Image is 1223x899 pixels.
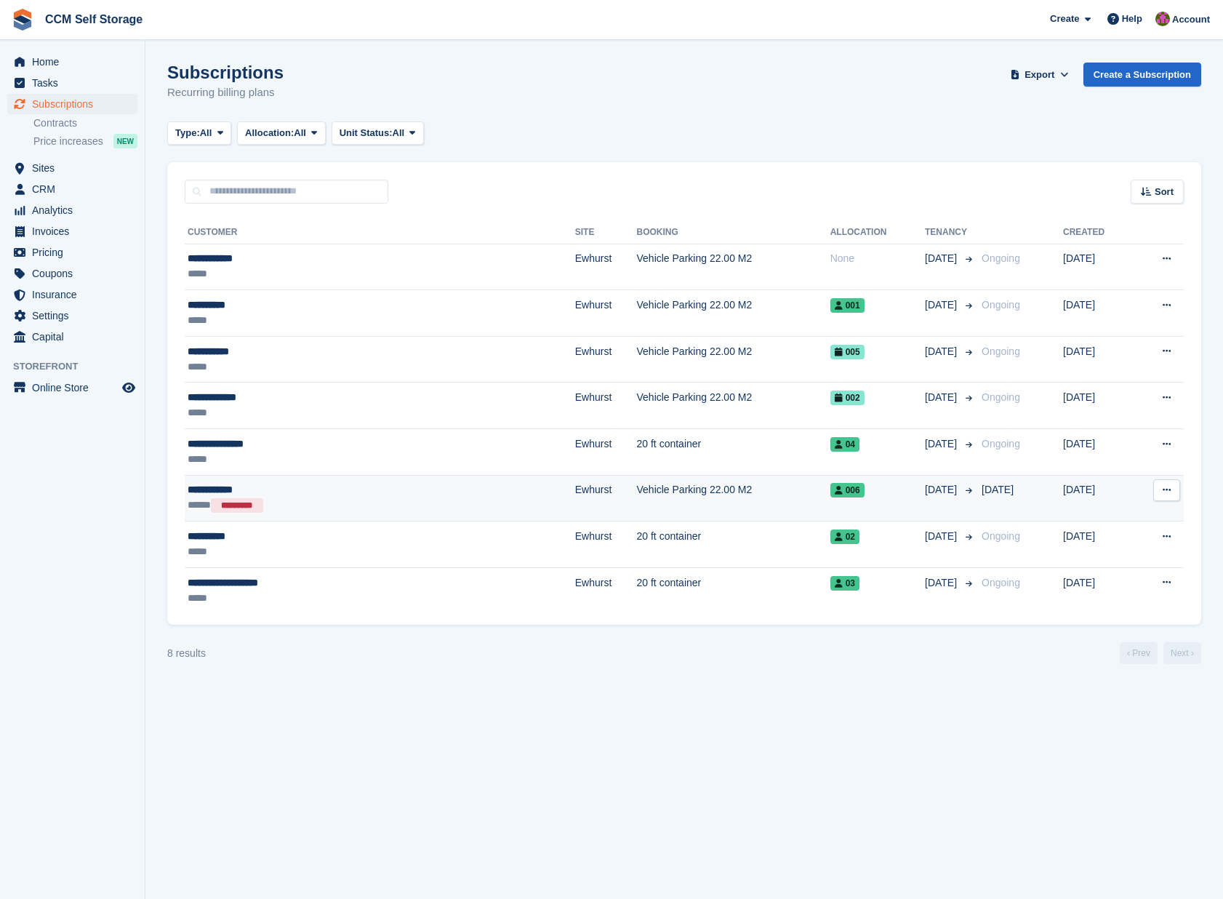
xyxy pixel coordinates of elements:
[575,221,637,244] th: Site
[982,484,1014,495] span: [DATE]
[637,244,830,290] td: Vehicle Parking 22.00 M2
[7,158,137,178] a: menu
[33,133,137,149] a: Price increases NEW
[7,284,137,305] a: menu
[175,126,200,140] span: Type:
[637,221,830,244] th: Booking
[830,298,865,313] span: 001
[637,290,830,337] td: Vehicle Parking 22.00 M2
[185,221,575,244] th: Customer
[237,121,326,145] button: Allocation: All
[7,200,137,220] a: menu
[32,179,119,199] span: CRM
[637,567,830,613] td: 20 ft container
[637,336,830,383] td: Vehicle Parking 22.00 M2
[12,9,33,31] img: stora-icon-8386f47178a22dfd0bd8f6a31ec36ba5ce8667c1dd55bd0f319d3a0aa187defe.svg
[575,336,637,383] td: Ewhurst
[1155,12,1170,26] img: Tracy St Clair
[982,577,1020,588] span: Ongoing
[32,242,119,263] span: Pricing
[1120,642,1158,664] a: Previous
[637,429,830,476] td: 20 ft container
[982,252,1020,264] span: Ongoing
[1063,429,1133,476] td: [DATE]
[7,52,137,72] a: menu
[1172,12,1210,27] span: Account
[32,377,119,398] span: Online Store
[167,63,284,82] h1: Subscriptions
[1163,642,1201,664] a: Next
[575,290,637,337] td: Ewhurst
[830,345,865,359] span: 005
[575,522,637,568] td: Ewhurst
[1063,475,1133,522] td: [DATE]
[13,359,145,374] span: Storefront
[32,200,119,220] span: Analytics
[1063,336,1133,383] td: [DATE]
[1063,567,1133,613] td: [DATE]
[982,299,1020,311] span: Ongoing
[925,390,960,405] span: [DATE]
[1063,383,1133,429] td: [DATE]
[39,7,148,31] a: CCM Self Storage
[7,327,137,347] a: menu
[830,483,865,498] span: 006
[1063,244,1133,290] td: [DATE]
[575,429,637,476] td: Ewhurst
[167,84,284,101] p: Recurring billing plans
[1063,221,1133,244] th: Created
[637,383,830,429] td: Vehicle Parking 22.00 M2
[7,179,137,199] a: menu
[575,383,637,429] td: Ewhurst
[7,377,137,398] a: menu
[1063,522,1133,568] td: [DATE]
[830,437,859,452] span: 04
[925,482,960,498] span: [DATE]
[32,73,119,93] span: Tasks
[1117,642,1204,664] nav: Page
[332,121,424,145] button: Unit Status: All
[294,126,306,140] span: All
[33,135,103,148] span: Price increases
[167,646,206,661] div: 8 results
[1024,68,1054,82] span: Export
[7,94,137,114] a: menu
[7,73,137,93] a: menu
[32,52,119,72] span: Home
[200,126,212,140] span: All
[925,575,960,591] span: [DATE]
[32,305,119,326] span: Settings
[7,242,137,263] a: menu
[925,529,960,544] span: [DATE]
[7,221,137,241] a: menu
[1008,63,1072,87] button: Export
[925,436,960,452] span: [DATE]
[33,116,137,130] a: Contracts
[7,305,137,326] a: menu
[575,567,637,613] td: Ewhurst
[32,94,119,114] span: Subscriptions
[575,244,637,290] td: Ewhurst
[7,263,137,284] a: menu
[925,344,960,359] span: [DATE]
[830,221,925,244] th: Allocation
[925,251,960,266] span: [DATE]
[32,221,119,241] span: Invoices
[925,297,960,313] span: [DATE]
[393,126,405,140] span: All
[1155,185,1174,199] span: Sort
[982,345,1020,357] span: Ongoing
[637,475,830,522] td: Vehicle Parking 22.00 M2
[1050,12,1079,26] span: Create
[1063,290,1133,337] td: [DATE]
[120,379,137,396] a: Preview store
[830,391,865,405] span: 002
[982,391,1020,403] span: Ongoing
[167,121,231,145] button: Type: All
[32,284,119,305] span: Insurance
[245,126,294,140] span: Allocation:
[113,134,137,148] div: NEW
[830,530,859,544] span: 02
[575,475,637,522] td: Ewhurst
[982,530,1020,542] span: Ongoing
